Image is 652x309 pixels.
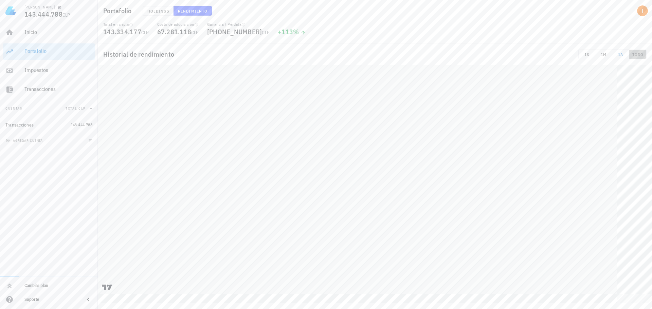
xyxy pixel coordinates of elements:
div: Total en cripto [103,22,149,27]
button: TODO [629,50,647,59]
span: CLP [191,30,199,36]
button: CuentasTotal CLP [3,100,95,117]
span: CLP [262,30,270,36]
span: CLP [62,12,70,18]
span: 143.444.788 [24,9,62,19]
div: Transacciones [24,86,92,92]
div: Costo de adquisición [157,22,199,27]
a: Charting by TradingView [101,284,113,290]
span: 1M [598,52,609,57]
button: 1A [612,50,629,59]
h1: Portafolio [103,5,134,16]
button: agregar cuenta [4,137,46,144]
span: % [293,27,299,36]
div: Historial de rendimiento [98,43,652,65]
div: [PERSON_NAME] [24,4,55,10]
div: Ganancia / Pérdida [207,22,270,27]
a: Inicio [3,24,95,41]
div: avatar [637,5,648,16]
span: 1A [615,52,626,57]
span: Rendimiento [178,8,207,14]
div: Inicio [24,29,92,35]
div: Transacciones [5,122,34,128]
div: Portafolio [24,48,92,54]
span: Total CLP [66,106,86,111]
button: Holdings [143,6,174,16]
button: 1M [595,50,612,59]
span: Holdings [147,8,169,14]
span: 143.334.177 [103,27,141,36]
button: 1S [578,50,595,59]
a: Transacciones 143.444.788 [3,117,95,133]
button: Rendimiento [174,6,212,16]
a: Impuestos [3,62,95,79]
span: 1S [581,52,592,57]
span: TODO [632,52,644,57]
span: agregar cuenta [7,138,43,143]
a: Transacciones [3,81,95,98]
div: Soporte [24,297,79,302]
div: Impuestos [24,67,92,73]
span: CLP [141,30,149,36]
img: LedgiFi [5,5,16,16]
span: 143.444.788 [71,122,92,127]
div: +113 [278,28,306,35]
span: 67.281.118 [157,27,192,36]
a: Portafolio [3,43,95,60]
div: Cambiar plan [24,283,92,288]
span: [PHONE_NUMBER] [207,27,262,36]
